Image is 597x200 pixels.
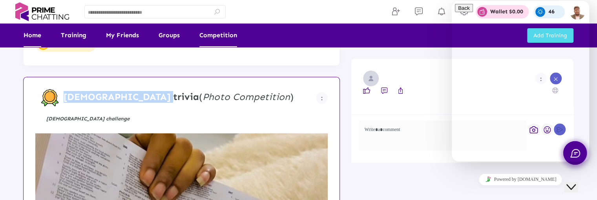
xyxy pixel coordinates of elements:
img: logo [12,2,73,21]
img: like [363,87,370,94]
h4: ( ) [64,91,294,103]
i: Photo Competition [203,91,290,102]
img: competition-badge.svg [41,89,59,107]
a: Competition [199,24,237,47]
img: more [321,96,323,100]
strong: [DEMOGRAPHIC_DATA] challenge [46,116,130,122]
a: Groups [159,24,180,47]
iframe: chat widget [564,169,589,192]
button: Example icon-button with a menu [316,92,328,104]
a: Home [24,24,41,47]
a: My Friends [106,24,139,47]
iframe: chat widget [452,171,589,188]
img: like [398,87,403,94]
img: user-profile [363,71,379,86]
strong: [DEMOGRAPHIC_DATA] trivia [64,91,199,102]
a: Training [61,24,86,47]
img: like [381,87,387,94]
iframe: chat widget [452,1,589,162]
